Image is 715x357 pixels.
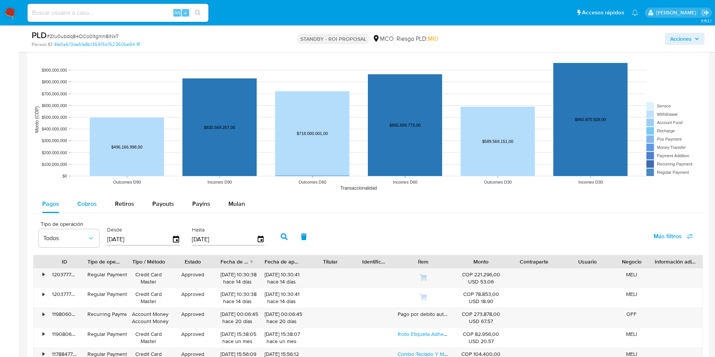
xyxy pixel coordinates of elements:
[665,33,704,45] button: Acciones
[582,9,624,17] span: Accesos rápidos
[701,18,711,24] span: 3.152.1
[32,41,52,48] b: Person ID
[174,9,180,16] span: Alt
[47,32,119,40] span: # Zru0ubdq84OCo0ltgmn8iNxT
[54,41,140,48] a: 4fe0a613da6fa8b135915b152360be94
[397,35,438,43] span: Riesgo PLD:
[632,9,638,16] a: Notificaciones
[190,8,205,18] button: search-icon
[32,29,47,41] b: PLD
[184,9,187,16] span: s
[656,9,699,16] p: damian.rodriguez@mercadolibre.com
[28,8,208,18] input: Buscar usuario o caso...
[297,34,369,44] p: STANDBY - ROI PROPOSAL
[372,35,393,43] div: MCO
[428,34,438,43] span: MID
[670,33,692,45] span: Acciones
[701,9,709,17] a: Salir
